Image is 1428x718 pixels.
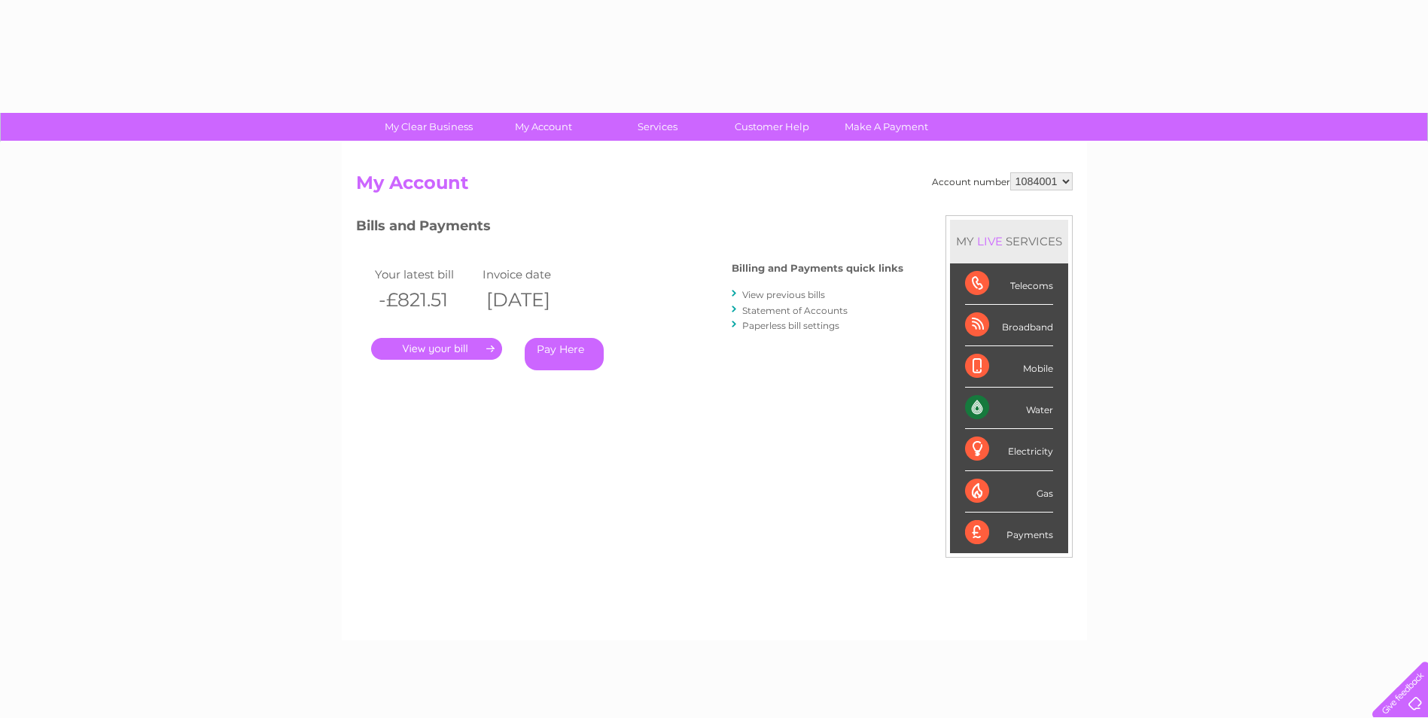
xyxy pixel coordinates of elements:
[710,113,834,141] a: Customer Help
[371,264,480,284] td: Your latest bill
[824,113,948,141] a: Make A Payment
[595,113,720,141] a: Services
[932,172,1073,190] div: Account number
[356,172,1073,201] h2: My Account
[371,338,502,360] a: .
[742,305,848,316] a: Statement of Accounts
[479,264,587,284] td: Invoice date
[356,215,903,242] h3: Bills and Payments
[965,388,1053,429] div: Water
[965,263,1053,305] div: Telecoms
[965,305,1053,346] div: Broadband
[950,220,1068,263] div: MY SERVICES
[965,346,1053,388] div: Mobile
[965,429,1053,470] div: Electricity
[965,471,1053,513] div: Gas
[965,513,1053,553] div: Payments
[732,263,903,274] h4: Billing and Payments quick links
[525,338,604,370] a: Pay Here
[367,113,491,141] a: My Clear Business
[974,234,1006,248] div: LIVE
[742,289,825,300] a: View previous bills
[371,284,480,315] th: -£821.51
[481,113,605,141] a: My Account
[742,320,839,331] a: Paperless bill settings
[479,284,587,315] th: [DATE]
